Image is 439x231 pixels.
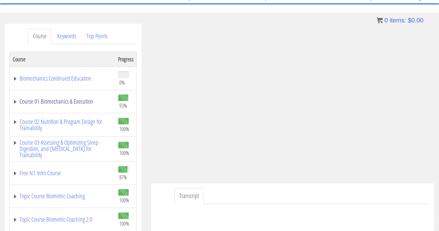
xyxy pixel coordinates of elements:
a: Course [28,28,52,44]
span: 87% [119,174,127,181]
a: Keywords [52,28,81,44]
span: 100% [119,197,129,204]
span: 100% [119,220,129,227]
span: 93% [119,102,127,109]
span: 0% [119,79,125,86]
a: Top Points [82,28,112,44]
span: items: [390,17,406,24]
a: Topic Course Biometric Coaching 2.0 [13,216,112,223]
span: 0 [384,17,388,24]
a: Transcript [174,188,204,204]
span: 100% [119,125,129,132]
a: Topic Course Biometric Coaching [13,193,112,199]
a: Biomechanics Continued Education [13,75,112,82]
a: Free N1 Intro Course [13,170,112,176]
a: Course 01 Biomechanics & Execution [13,98,112,105]
span: 100% [119,149,129,156]
span: $ [408,17,411,24]
th: Progress [115,52,137,67]
th: Course [10,52,115,67]
a: 0 items: $0.00 [377,17,423,24]
bdi: 0.00 [408,17,423,24]
a: Course 02 Nutrition & Program Design for Trainability [13,119,112,131]
img: icon11.png [377,17,383,23]
a: Course 03 Assessing & Optimizing Sleep Digestion, and [MEDICAL_DATA] for Trainability [13,139,112,158]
